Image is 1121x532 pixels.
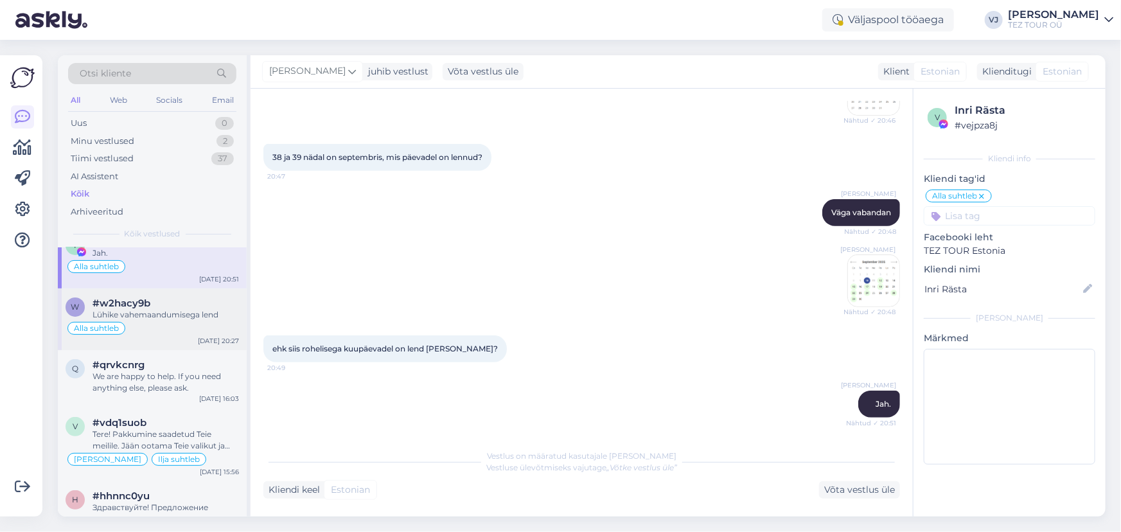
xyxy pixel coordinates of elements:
div: Kliendi info [924,153,1095,164]
p: Märkmed [924,332,1095,345]
img: Askly Logo [10,66,35,90]
span: 20:47 [267,172,315,181]
span: #w2hacy9b [93,297,150,309]
div: Minu vestlused [71,135,134,148]
div: 0 [215,117,234,130]
span: Jah. [876,399,891,409]
div: Klient [878,65,910,78]
p: Kliendi nimi [924,263,1095,276]
div: [DATE] 20:51 [199,274,239,284]
span: #hhnnc0yu [93,490,150,502]
div: [PERSON_NAME] [1008,10,1099,20]
a: [PERSON_NAME]TEZ TOUR OÜ [1008,10,1113,30]
span: q [72,364,78,373]
div: Väljaspool tööaega [822,8,954,31]
div: All [68,92,83,109]
span: Vestlus on määratud kasutajale [PERSON_NAME] [487,451,676,461]
i: „Võtke vestlus üle” [606,463,677,472]
span: Otsi kliente [80,67,131,80]
span: [PERSON_NAME] [74,456,141,463]
div: Arhiveeritud [71,206,123,218]
div: Jah. [93,247,239,259]
span: Nähtud ✓ 20:48 [843,307,896,317]
span: Alla suhtleb [932,192,977,200]
div: [PERSON_NAME] [924,312,1095,324]
div: Kliendi keel [263,483,320,497]
span: Vestluse ülevõtmiseks vajutage [486,463,677,472]
div: juhib vestlust [363,65,428,78]
div: [DATE] 20:27 [198,336,239,346]
div: Klienditugi [977,65,1032,78]
div: Lühike vahemaandumisega lend [93,309,239,321]
div: Здравствуйте! Предложение отправлено на вашу электронную почту. Я жду вашего выбора и деталей ваш... [93,502,239,525]
span: #qrvkcnrg [93,359,145,371]
div: Võta vestlus üle [443,63,524,80]
div: # vejpza8j [955,118,1091,132]
p: TEZ TOUR Estonia [924,244,1095,258]
span: 20:49 [267,363,315,373]
div: TEZ TOUR OÜ [1008,20,1099,30]
span: h [72,495,78,504]
div: [DATE] 15:56 [200,467,239,477]
div: Inri Rästa [955,103,1091,118]
input: Lisa tag [924,206,1095,226]
span: [PERSON_NAME] [840,245,896,254]
div: Uus [71,117,87,130]
div: 37 [211,152,234,165]
span: Kõik vestlused [125,228,181,240]
div: We are happy to help. If you need anything else, please ask. [93,371,239,394]
span: [PERSON_NAME] [841,189,896,199]
div: Võta vestlus üle [819,481,900,499]
span: Alla suhtleb [74,324,119,332]
div: Email [209,92,236,109]
div: [DATE] 16:03 [199,394,239,403]
span: [PERSON_NAME] [269,64,346,78]
span: Estonian [921,65,960,78]
div: Tiimi vestlused [71,152,134,165]
span: Väga vabandan [831,208,891,217]
span: v [73,421,78,431]
span: ehk siis rohelisega kuupäevadel on lend [PERSON_NAME]? [272,344,498,353]
div: AI Assistent [71,170,118,183]
div: 2 [216,135,234,148]
span: Alla suhtleb [74,263,119,270]
span: Nähtud ✓ 20:51 [846,418,896,428]
span: w [71,302,80,312]
div: Socials [154,92,185,109]
div: VJ [985,11,1003,29]
input: Lisa nimi [924,282,1081,296]
span: Nähtud ✓ 20:46 [843,116,896,125]
span: 38 ja 39 nädal on septembris, mis päevadel on lennud? [272,152,482,162]
div: Tere! Pakkumine saadetud Teie meilile. Jään ootama Teie valikut ja broneerimissoovi andmetega. [93,429,239,452]
span: Nähtud ✓ 20:48 [844,227,896,236]
div: Web [107,92,130,109]
p: Kliendi tag'id [924,172,1095,186]
span: Estonian [1043,65,1082,78]
span: v [935,112,940,122]
div: Kõik [71,188,89,200]
img: Attachment [848,255,899,306]
span: Estonian [331,483,370,497]
span: [PERSON_NAME] [841,380,896,390]
p: Facebooki leht [924,231,1095,244]
span: #vdq1suob [93,417,146,429]
span: Ilja suhtleb [158,456,200,463]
